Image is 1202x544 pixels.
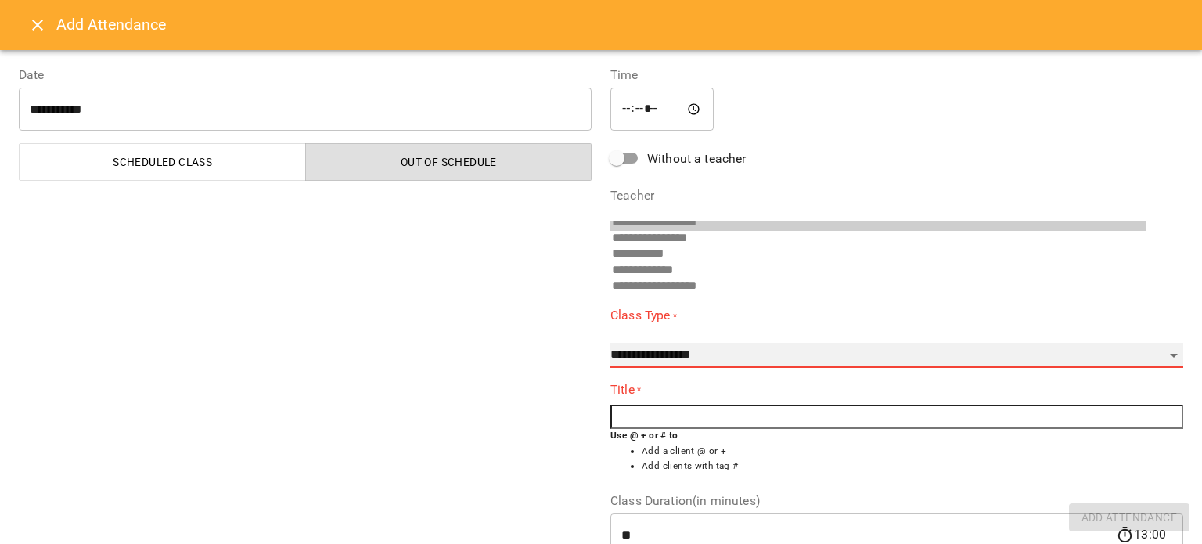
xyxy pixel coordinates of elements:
[642,444,1183,459] li: Add a client @ or +
[56,13,1183,37] h6: Add Attendance
[19,143,306,181] button: Scheduled class
[647,150,747,168] span: Without a teacher
[610,430,678,441] b: Use @ + or # to
[29,153,297,171] span: Scheduled class
[315,153,583,171] span: Out of Schedule
[610,307,1183,325] label: Class Type
[610,69,1183,81] label: Time
[19,6,56,44] button: Close
[642,459,1183,474] li: Add clients with tag #
[610,189,1183,202] label: Teacher
[305,143,592,181] button: Out of Schedule
[19,69,592,81] label: Date
[610,380,1183,398] label: Title
[610,495,1183,507] label: Class Duration(in minutes)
